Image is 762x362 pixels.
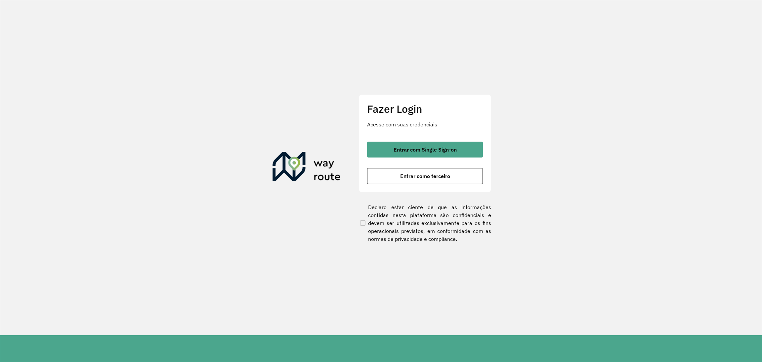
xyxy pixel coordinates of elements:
label: Declaro estar ciente de que as informações contidas nesta plataforma são confidenciais e devem se... [359,203,491,243]
button: button [367,142,483,158]
span: Entrar com Single Sign-on [394,147,457,152]
img: Roteirizador AmbevTech [273,152,341,184]
button: button [367,168,483,184]
span: Entrar como terceiro [400,173,450,179]
h2: Fazer Login [367,103,483,115]
p: Acesse com suas credenciais [367,120,483,128]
